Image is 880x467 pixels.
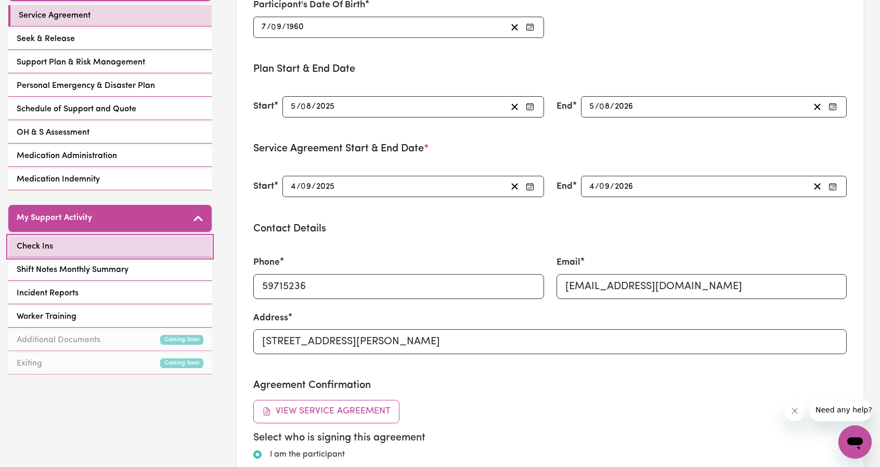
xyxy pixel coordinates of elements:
iframe: Close message [784,400,805,421]
small: Coming Soon [160,358,203,368]
span: / [312,102,316,111]
input: -- [589,179,595,193]
input: -- [600,179,610,193]
span: Medication Administration [17,150,117,162]
span: Worker Training [17,310,76,323]
input: -- [589,100,595,114]
span: / [595,102,599,111]
span: Incident Reports [17,287,79,300]
input: ---- [614,100,634,114]
span: Service Agreement [19,9,90,22]
button: View Service Agreement [253,400,399,423]
input: -- [290,179,296,193]
a: Check Ins [8,236,212,257]
input: ---- [316,179,335,193]
a: Support Plan & Risk Management [8,52,212,73]
small: Coming Soon [160,335,203,345]
input: -- [600,100,610,114]
span: / [267,22,271,32]
span: Additional Documents [17,334,100,346]
span: / [610,102,614,111]
label: Start [253,100,274,113]
input: -- [301,179,312,193]
span: Schedule of Support and Quote [17,103,136,115]
iframe: Button to launch messaging window [838,425,872,459]
span: Support Plan & Risk Management [17,56,145,69]
span: / [296,182,301,191]
label: Start [253,180,274,193]
a: Incident Reports [8,283,212,304]
span: 0 [599,102,604,111]
span: / [312,182,316,191]
span: 0 [599,183,604,191]
span: Shift Notes Monthly Summary [17,264,128,276]
a: Medication Administration [8,146,212,167]
span: Exiting [17,357,42,370]
h3: Agreement Confirmation [253,379,847,392]
h5: My Support Activity [17,213,92,223]
label: Address [253,312,288,325]
input: -- [290,100,296,114]
input: -- [301,100,312,114]
a: Seek & Release [8,29,212,50]
h3: Contact Details [253,223,847,235]
a: ExitingComing Soon [8,353,212,374]
span: 0 [301,183,306,191]
h3: Plan Start & End Date [253,63,847,75]
span: 0 [271,23,276,31]
span: Personal Emergency & Disaster Plan [17,80,155,92]
label: End [557,100,573,113]
span: / [282,22,286,32]
span: Seek & Release [17,33,75,45]
a: OH & S Assessment [8,122,212,144]
a: Schedule of Support and Quote [8,99,212,120]
a: Shift Notes Monthly Summary [8,260,212,281]
label: I am the participant [270,448,345,461]
label: End [557,180,573,193]
a: Personal Emergency & Disaster Plan [8,75,212,97]
label: Email [557,256,580,269]
input: ---- [614,179,634,193]
input: ---- [316,100,335,114]
span: / [610,182,614,191]
a: Additional DocumentsComing Soon [8,330,212,351]
input: ---- [286,20,304,34]
a: Worker Training [8,306,212,328]
span: / [296,102,301,111]
span: Medication Indemnity [17,173,100,186]
a: Medication Indemnity [8,169,212,190]
span: / [595,182,599,191]
input: -- [261,20,267,34]
span: Check Ins [17,240,53,253]
span: 0 [301,102,306,111]
iframe: Message from company [809,398,872,421]
button: My Support Activity [8,205,212,232]
label: Phone [253,256,280,269]
input: -- [271,20,282,34]
h3: Service Agreement Start & End Date [253,142,847,155]
span: Need any help? [6,7,63,16]
h5: Select who is signing this agreement [253,432,847,444]
span: OH & S Assessment [17,126,89,139]
a: Service Agreement [8,5,212,27]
